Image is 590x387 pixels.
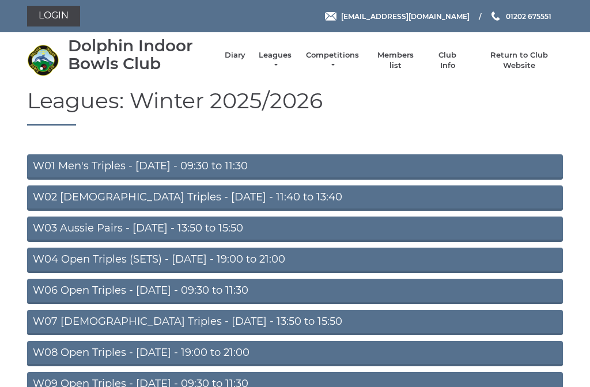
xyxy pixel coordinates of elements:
a: W04 Open Triples (SETS) - [DATE] - 19:00 to 21:00 [27,248,563,273]
a: Email [EMAIL_ADDRESS][DOMAIN_NAME] [325,11,470,22]
a: W02 [DEMOGRAPHIC_DATA] Triples - [DATE] - 11:40 to 13:40 [27,185,563,211]
a: Diary [225,50,245,60]
a: W06 Open Triples - [DATE] - 09:30 to 11:30 [27,279,563,304]
img: Email [325,12,336,21]
a: Login [27,6,80,26]
h1: Leagues: Winter 2025/2026 [27,89,563,126]
a: W07 [DEMOGRAPHIC_DATA] Triples - [DATE] - 13:50 to 15:50 [27,310,563,335]
a: Club Info [431,50,464,71]
div: Dolphin Indoor Bowls Club [68,37,213,73]
a: Phone us 01202 675551 [490,11,551,22]
a: Competitions [305,50,360,71]
span: [EMAIL_ADDRESS][DOMAIN_NAME] [341,12,470,20]
a: Members list [371,50,419,71]
img: Phone us [491,12,500,21]
img: Dolphin Indoor Bowls Club [27,44,59,76]
a: W08 Open Triples - [DATE] - 19:00 to 21:00 [27,341,563,366]
a: W03 Aussie Pairs - [DATE] - 13:50 to 15:50 [27,217,563,242]
a: Return to Club Website [476,50,563,71]
a: Leagues [257,50,293,71]
span: 01202 675551 [506,12,551,20]
a: W01 Men's Triples - [DATE] - 09:30 to 11:30 [27,154,563,180]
